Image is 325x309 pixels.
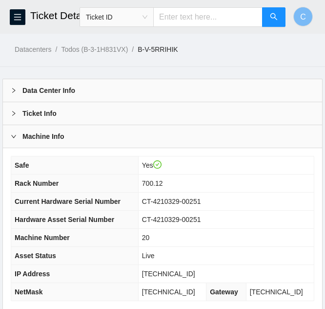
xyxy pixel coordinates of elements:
a: B-V-5RRIHIK [138,45,178,53]
span: search [270,13,278,22]
a: Datacenters [15,45,51,53]
span: [TECHNICAL_ID] [142,270,195,278]
span: NetMask [15,288,43,296]
span: Machine Number [15,234,70,242]
span: C [300,11,306,23]
span: CT-4210329-00251 [142,216,201,223]
span: right [11,133,17,139]
span: right [11,88,17,93]
div: Ticket Info [3,102,322,125]
span: Hardware Asset Serial Number [15,216,114,223]
span: [TECHNICAL_ID] [250,288,303,296]
span: 700.12 [142,179,163,187]
span: Safe [15,161,29,169]
span: / [55,45,57,53]
input: Enter text here... [153,7,263,27]
button: menu [10,9,25,25]
span: Gateway [210,288,238,296]
span: check-circle [153,160,162,169]
span: Yes [142,161,162,169]
span: / [132,45,134,53]
span: 20 [142,234,150,242]
b: Machine Info [22,131,64,142]
span: Current Hardware Serial Number [15,198,121,205]
span: CT-4210329-00251 [142,198,201,205]
span: IP Address [15,270,50,278]
span: menu [10,13,25,21]
span: Ticket ID [86,10,147,24]
span: Rack Number [15,179,59,187]
span: Asset Status [15,252,56,260]
span: right [11,110,17,116]
a: Todos (B-3-1H831VX) [61,45,128,53]
span: [TECHNICAL_ID] [142,288,195,296]
b: Ticket Info [22,108,57,119]
b: Data Center Info [22,85,75,96]
span: Live [142,252,155,260]
div: Machine Info [3,125,322,148]
div: Data Center Info [3,79,322,102]
button: C [293,7,313,26]
button: search [262,7,285,27]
